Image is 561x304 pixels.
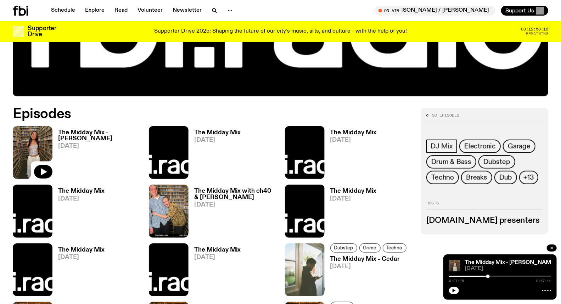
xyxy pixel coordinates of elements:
[461,171,492,184] a: Breaks
[52,130,140,179] a: The Midday Mix - [PERSON_NAME][DATE]
[449,279,464,283] span: 0:21:46
[58,143,140,149] span: [DATE]
[58,254,105,260] span: [DATE]
[508,142,531,150] span: Garage
[194,247,241,253] h3: The Midday Mix
[523,174,534,181] span: +13
[52,247,105,296] a: The Midday Mix[DATE]
[110,6,132,16] a: Read
[194,188,276,200] h3: The Midday Mix with ch40 & [PERSON_NAME]
[58,196,105,202] span: [DATE]
[58,247,105,253] h3: The Midday Mix
[189,188,276,237] a: The Midday Mix with ch40 & [PERSON_NAME][DATE]
[426,140,457,153] a: DJ Mix
[459,140,501,153] a: Electronic
[330,243,357,253] a: Dubstep
[519,171,538,184] button: +13
[330,256,409,262] h3: The Midday Mix - Cedar
[325,188,377,237] a: The Midday Mix[DATE]
[359,243,381,253] a: Grime
[194,202,276,208] span: [DATE]
[189,130,241,179] a: The Midday Mix[DATE]
[194,137,241,143] span: [DATE]
[426,201,543,210] h2: Hosts
[194,254,241,260] span: [DATE]
[499,174,512,181] span: Dub
[383,243,406,253] a: Techno
[503,140,535,153] a: Garage
[375,6,495,16] button: On AirMornings with [PERSON_NAME] / [PERSON_NAME] [PERSON_NAME] and [PERSON_NAME] interview
[13,108,367,120] h2: Episodes
[325,130,377,179] a: The Midday Mix[DATE]
[325,256,409,296] a: The Midday Mix - Cedar[DATE]
[58,130,140,142] h3: The Midday Mix - [PERSON_NAME]
[363,245,377,250] span: Grime
[330,196,377,202] span: [DATE]
[154,28,407,35] p: Supporter Drive 2025: Shaping the future of our city’s music, arts, and culture - with the help o...
[478,155,515,169] a: Dubstep
[431,158,471,166] span: Drum & Bass
[431,142,453,150] span: DJ Mix
[28,26,56,38] h3: Supporter Drive
[432,113,459,117] span: 90 episodes
[431,174,454,181] span: Techno
[58,188,105,194] h3: The Midday Mix
[536,279,551,283] span: 0:57:11
[465,260,556,265] a: The Midday Mix - [PERSON_NAME]
[505,7,534,14] span: Support Us
[194,130,241,136] h3: The Midday Mix
[330,137,377,143] span: [DATE]
[47,6,79,16] a: Schedule
[464,142,496,150] span: Electronic
[426,171,459,184] a: Techno
[387,245,403,250] span: Techno
[330,264,409,270] span: [DATE]
[189,247,241,296] a: The Midday Mix[DATE]
[330,188,377,194] h3: The Midday Mix
[466,174,487,181] span: Breaks
[52,188,105,237] a: The Midday Mix[DATE]
[426,155,476,169] a: Drum & Bass
[133,6,167,16] a: Volunteer
[168,6,206,16] a: Newsletter
[330,130,377,136] h3: The Midday Mix
[334,245,353,250] span: Dubstep
[501,6,548,16] button: Support Us
[483,158,510,166] span: Dubstep
[81,6,109,16] a: Explore
[521,27,548,31] span: 03:12:58:18
[426,217,543,225] h3: [DOMAIN_NAME] presenters
[465,266,551,271] span: [DATE]
[494,171,517,184] a: Dub
[526,32,548,36] span: Remaining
